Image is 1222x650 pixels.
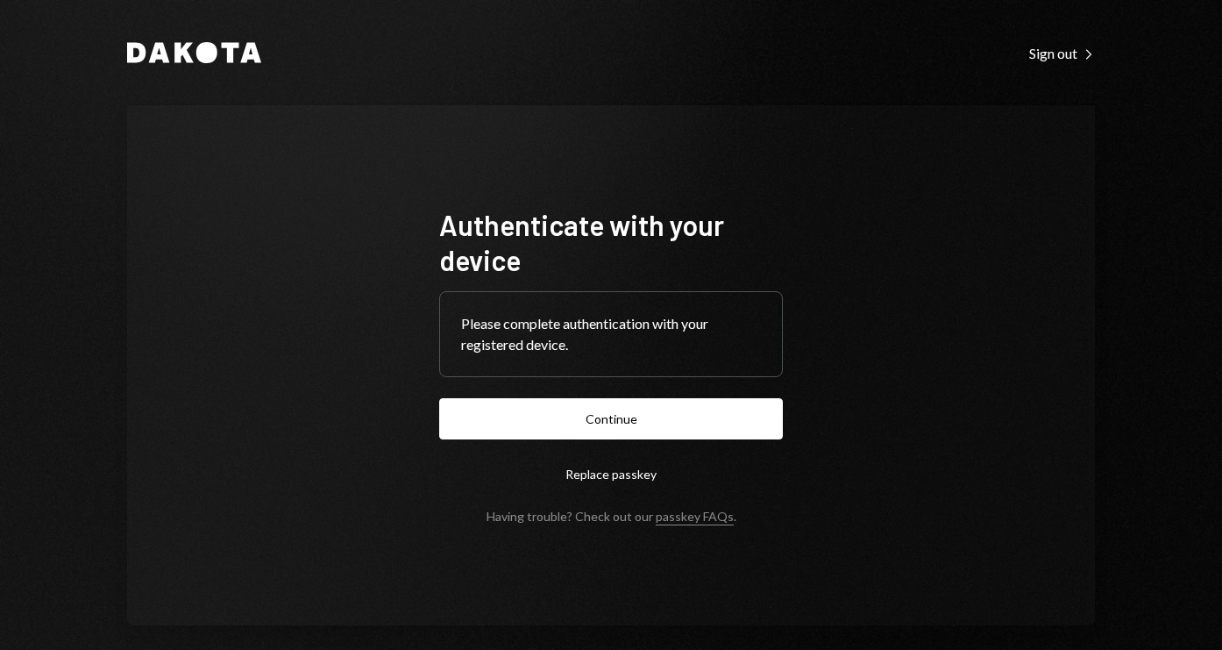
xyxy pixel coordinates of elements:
[1029,45,1095,62] div: Sign out
[1029,43,1095,62] a: Sign out
[439,454,783,495] button: Replace passkey
[439,398,783,439] button: Continue
[656,509,734,525] a: passkey FAQs
[461,313,761,355] div: Please complete authentication with your registered device.
[439,207,783,277] h1: Authenticate with your device
[487,509,736,524] div: Having trouble? Check out our .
